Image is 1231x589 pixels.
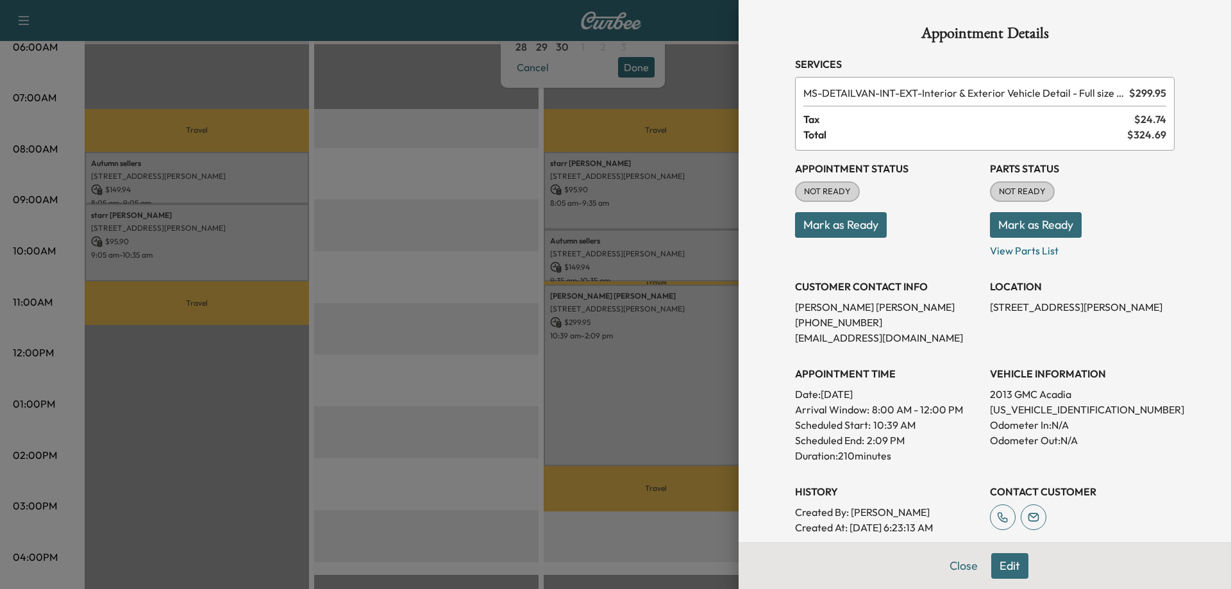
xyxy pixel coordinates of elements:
p: [STREET_ADDRESS][PERSON_NAME] [990,299,1175,315]
button: Mark as Ready [795,212,887,238]
p: [PHONE_NUMBER] [795,315,980,330]
button: Close [941,553,986,579]
h3: Parts Status [990,161,1175,176]
p: 2:09 PM [867,433,905,448]
span: Tax [803,112,1134,127]
button: Edit [991,553,1028,579]
h1: Appointment Details [795,26,1175,46]
p: Created By : [PERSON_NAME] [795,504,980,520]
span: NOT READY [796,185,858,198]
h3: VEHICLE INFORMATION [990,366,1175,381]
p: Scheduled End: [795,433,864,448]
p: View Parts List [990,238,1175,258]
h3: APPOINTMENT TIME [795,366,980,381]
h3: Services [795,56,1175,72]
p: Odometer In: N/A [990,417,1175,433]
p: [PERSON_NAME] [PERSON_NAME] [795,299,980,315]
p: Date: [DATE] [795,386,980,402]
h3: CONTACT CUSTOMER [990,484,1175,499]
span: Interior & Exterior Vehicle Detail - Full size SUV and Minivan [803,85,1124,101]
p: Arrival Window: [795,402,980,417]
h3: Appointment Status [795,161,980,176]
p: Duration: 210 minutes [795,448,980,463]
p: [EMAIL_ADDRESS][DOMAIN_NAME] [795,330,980,345]
span: $ 299.95 [1129,85,1166,101]
button: Mark as Ready [990,212,1082,238]
p: 10:39 AM [873,417,916,433]
h3: LOCATION [990,279,1175,294]
span: NOT READY [991,185,1053,198]
h3: CUSTOMER CONTACT INFO [795,279,980,294]
span: $ 24.74 [1134,112,1166,127]
p: Created At : [DATE] 6:23:13 AM [795,520,980,535]
p: Odometer Out: N/A [990,433,1175,448]
span: Total [803,127,1127,142]
span: 8:00 AM - 12:00 PM [872,402,963,417]
p: 2013 GMC Acadia [990,386,1175,402]
span: $ 324.69 [1127,127,1166,142]
p: Scheduled Start: [795,417,871,433]
p: [US_VEHICLE_IDENTIFICATION_NUMBER] [990,402,1175,417]
h3: History [795,484,980,499]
